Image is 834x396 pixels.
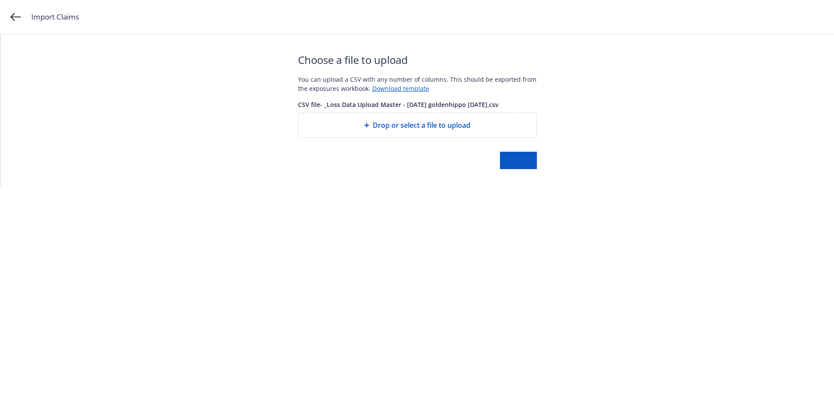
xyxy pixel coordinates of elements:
[298,52,537,68] span: Choose a file to upload
[373,120,470,130] span: Drop or select a file to upload
[298,75,537,93] div: You can upload a CSV with any number of columns. This should be exported from the exposures workb...
[298,100,537,109] span: CSV file - _Loss Data Upload Master - [DATE] goldenhippo [DATE].csv
[372,84,429,93] a: Download template
[500,152,537,169] button: Start import
[298,113,537,138] div: Drop or select a file to upload
[31,11,79,23] span: Import Claims
[500,156,537,164] span: Start import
